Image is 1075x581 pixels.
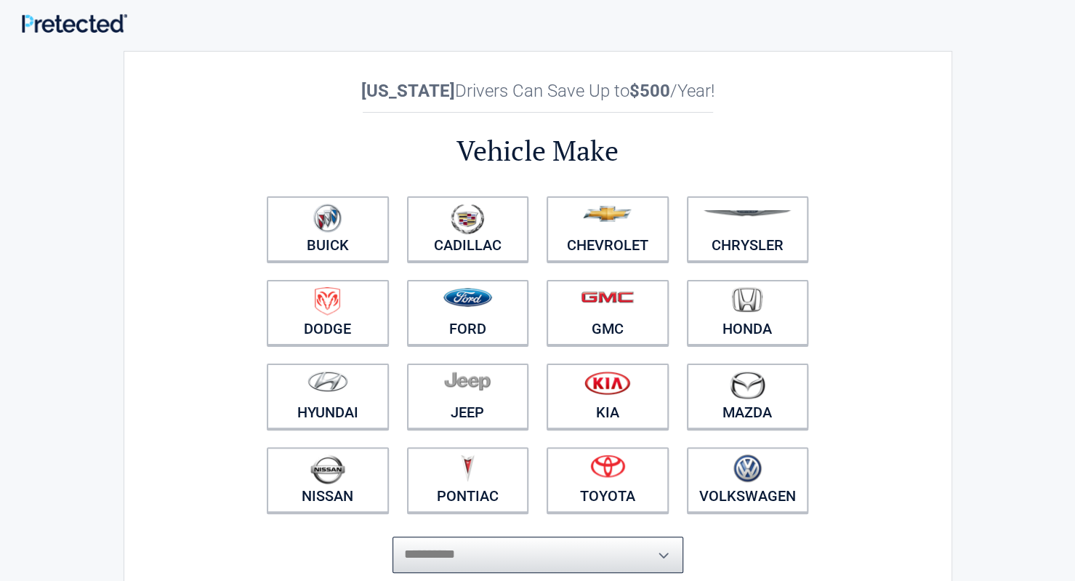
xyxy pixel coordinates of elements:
img: jeep [444,371,491,391]
a: GMC [547,280,669,345]
a: Kia [547,364,669,429]
img: dodge [315,287,340,316]
img: chevrolet [583,206,632,222]
img: buick [313,204,342,233]
a: Toyota [547,447,669,513]
a: Chevrolet [547,196,669,262]
img: kia [584,371,630,395]
img: pontiac [460,454,475,482]
a: Chrysler [687,196,809,262]
h2: Drivers Can Save Up to /Year [258,81,818,101]
a: Nissan [267,447,389,513]
img: chrysler [703,210,792,217]
img: volkswagen [733,454,762,483]
img: gmc [581,291,634,303]
a: Cadillac [407,196,529,262]
a: Buick [267,196,389,262]
b: [US_STATE] [361,81,455,101]
a: Honda [687,280,809,345]
a: Jeep [407,364,529,429]
img: hyundai [307,371,348,392]
a: Pontiac [407,447,529,513]
h2: Vehicle Make [258,132,818,169]
img: Main Logo [22,14,127,33]
img: nissan [310,454,345,484]
img: toyota [590,454,625,478]
img: mazda [729,371,765,399]
a: Ford [407,280,529,345]
a: Volkswagen [687,447,809,513]
b: $500 [629,81,670,101]
a: Dodge [267,280,389,345]
a: Hyundai [267,364,389,429]
img: cadillac [451,204,484,234]
img: ford [443,288,492,307]
a: Mazda [687,364,809,429]
img: honda [732,287,762,313]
